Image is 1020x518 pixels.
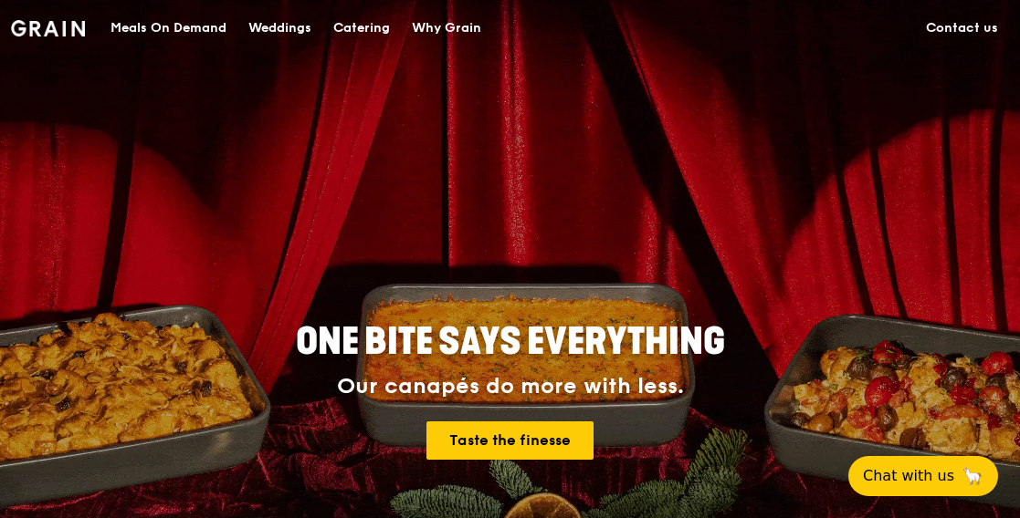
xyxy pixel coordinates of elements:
div: Why Grain [412,1,481,56]
a: Why Grain [401,1,492,56]
div: Our canapés do more with less. [182,374,839,399]
div: Catering [333,1,390,56]
div: Weddings [248,1,311,56]
a: Catering [322,1,401,56]
div: Meals On Demand [110,1,226,56]
span: ONE BITE SAYS EVERYTHING [296,320,725,364]
a: Taste the finesse [426,421,594,460]
a: Contact us [915,1,1009,56]
span: 🦙 [962,465,983,487]
img: Grain [11,20,85,36]
span: Chat with us [863,465,954,487]
a: Weddings [237,1,322,56]
button: Chat with us🦙 [848,456,998,496]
